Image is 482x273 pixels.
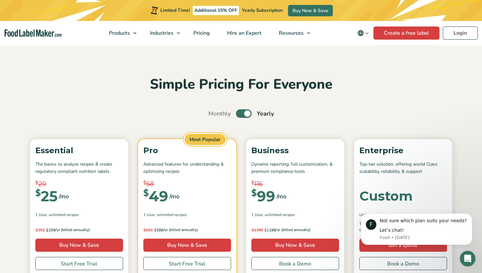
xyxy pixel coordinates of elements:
span: 29 [38,179,46,189]
label: Toggle [236,109,252,118]
a: Buy Now & Save [251,239,339,252]
span: Additional 15% OFF [193,6,239,15]
span: Pricing [191,29,210,37]
span: 588 [143,227,163,233]
div: 49 [143,189,168,203]
span: 58 [146,179,154,189]
p: Essential [35,144,123,157]
a: Buy Now & Save [35,239,123,252]
a: Create a free label [373,27,439,40]
span: Yearly [257,109,274,118]
p: Top-tier solution, offering world Class scalability, reliability, & support [359,161,447,175]
a: Book a Demo [251,257,339,270]
a: Hire an Expert [219,21,269,45]
span: /yr (billed annually) [163,227,198,233]
del: 692 [143,227,153,233]
a: Buy Now & Save [143,239,231,252]
p: Dynamic reporting, full customization, & premium compliance tools [251,161,339,175]
button: Change language [353,27,373,40]
iframe: Intercom live chat [460,251,475,266]
a: Buy Now & Save [288,5,333,16]
span: $ [251,179,254,187]
span: 1 User [35,212,47,218]
p: Pro [143,144,231,157]
span: $ [35,189,41,197]
div: Custom [359,190,413,203]
span: $ [143,179,146,187]
a: Start Free Trial [143,257,231,270]
h2: Simple Pricing For Everyone [27,76,455,94]
div: 25 [35,189,58,203]
span: 1 User [143,212,155,218]
del: 352 [35,227,45,233]
span: 299 [35,227,55,233]
span: , Unlimited Recipes [155,212,187,218]
span: /mo [59,192,69,201]
a: Pricing [185,21,217,45]
a: Products [100,21,140,45]
span: $ [143,189,149,197]
span: Most Popular [184,133,226,146]
span: $ [264,227,267,232]
span: $ [251,189,257,197]
a: Login [443,27,478,40]
span: 116 [254,179,263,189]
span: $ [143,227,146,232]
a: Resources [270,21,313,45]
a: Food Label Maker homepage [5,29,62,37]
p: Enterprise [359,144,447,157]
span: $ [154,227,156,232]
span: Limited Time! [160,7,190,13]
span: Yearly Subscription [242,7,283,13]
a: Start Free Trial [35,257,123,270]
span: $ [251,227,254,232]
p: Business [251,144,339,157]
span: /mo [277,192,286,201]
div: 99 [251,189,275,203]
span: Monthly [208,109,231,118]
span: Resources [277,29,304,37]
span: Products [107,29,131,37]
del: 1398 [251,227,263,233]
p: Advanced features for understanding & optimizing recipes [143,161,231,175]
a: Industries [141,21,183,45]
span: , Unlimited Recipes [47,212,79,218]
span: /yr (billed annually) [276,227,311,233]
iframe: Intercom notifications message [351,208,482,249]
span: Industries [148,29,174,37]
span: 1 User [251,212,263,218]
span: /yr (billed annually) [55,227,90,233]
a: Book a Demo [359,257,447,270]
span: Hire an Expert [225,29,262,37]
span: $ [46,227,48,232]
span: $ [35,179,38,187]
span: $ [35,227,38,232]
span: , Unlimited Recipes [263,212,295,218]
span: /mo [170,192,179,201]
p: The basics to analyze recipes & create regulatory compliant nutrition labels [35,161,123,175]
span: 1188 [251,227,276,233]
